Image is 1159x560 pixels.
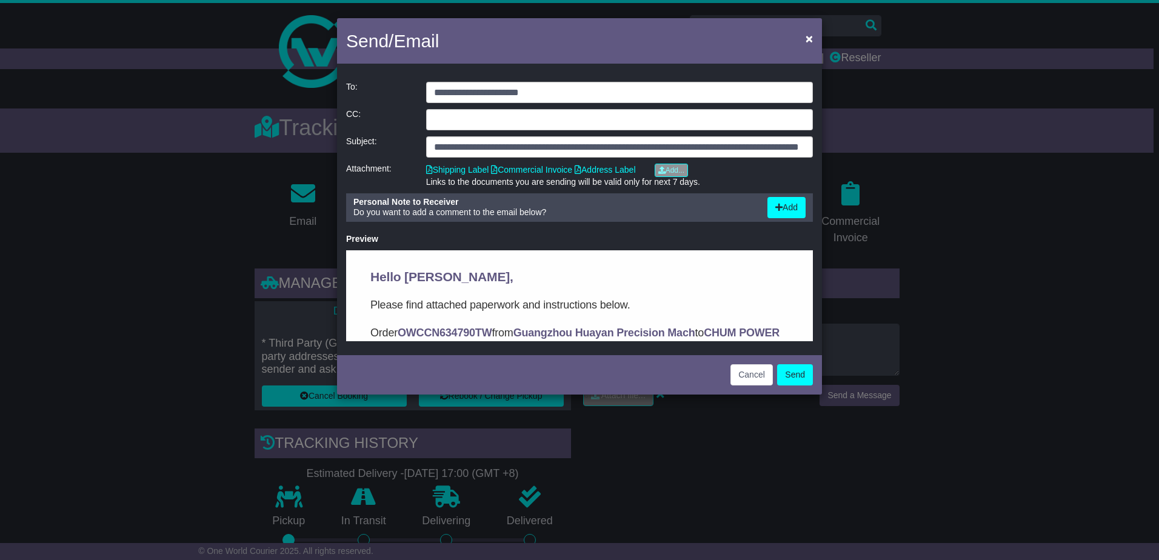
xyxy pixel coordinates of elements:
span: × [806,32,813,45]
button: Add [767,197,806,218]
div: Personal Note to Receiver [353,197,755,207]
a: Add... [655,164,688,177]
p: Order from to . In this email you’ll find important information about your order, and what you ne... [24,74,443,125]
p: Please find attached paperwork and instructions below. [24,46,443,63]
a: Shipping Label [426,165,489,175]
a: Commercial Invoice [491,165,572,175]
div: CC: [340,109,420,130]
strong: OWCCN634790TW [52,76,145,88]
div: Links to the documents you are sending will be valid only for next 7 days. [426,177,813,187]
strong: Guangzhou Huayan Precision Mach [167,76,349,88]
div: Attachment: [340,164,420,187]
div: Preview [346,234,813,244]
button: Send [777,364,813,385]
h4: Send/Email [346,27,439,55]
a: Address Label [575,165,636,175]
button: Cancel [730,364,773,385]
div: Subject: [340,136,420,158]
div: Do you want to add a comment to the email below? [347,197,761,218]
div: To: [340,82,420,103]
button: Close [800,26,819,51]
span: Hello [PERSON_NAME], [24,19,167,33]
